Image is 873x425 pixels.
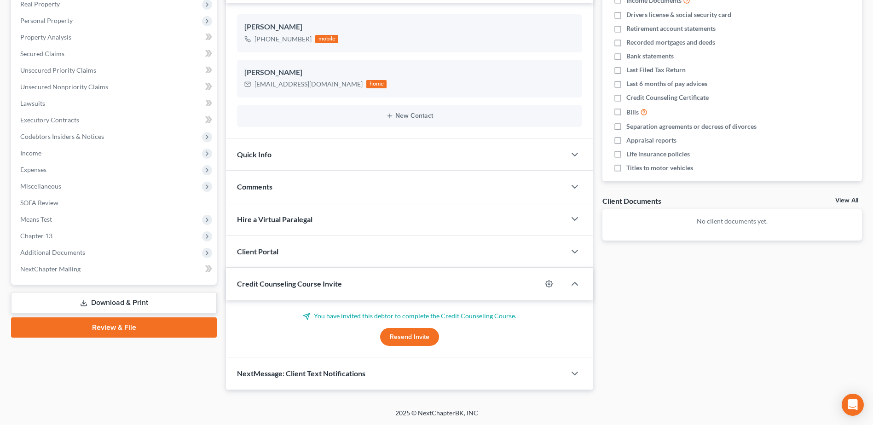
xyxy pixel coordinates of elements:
span: Property Analysis [20,33,71,41]
a: Executory Contracts [13,112,217,128]
a: Unsecured Nonpriority Claims [13,79,217,95]
a: Download & Print [11,292,217,314]
a: View All [835,197,858,204]
span: Titles to motor vehicles [626,163,693,172]
span: Last 6 months of pay advices [626,79,707,88]
a: Unsecured Priority Claims [13,62,217,79]
span: Unsecured Priority Claims [20,66,96,74]
span: Means Test [20,215,52,223]
span: Income [20,149,41,157]
span: Last Filed Tax Return [626,65,686,75]
a: SOFA Review [13,195,217,211]
span: Recorded mortgages and deeds [626,38,715,47]
a: Property Analysis [13,29,217,46]
span: NextMessage: Client Text Notifications [237,369,365,378]
span: Executory Contracts [20,116,79,124]
button: Resend Invite [380,328,439,346]
div: [PERSON_NAME] [244,22,575,33]
span: Additional Documents [20,248,85,256]
div: Client Documents [602,196,661,206]
div: 2025 © NextChapterBK, INC [174,408,699,425]
span: Life insurance policies [626,149,690,159]
span: Codebtors Insiders & Notices [20,132,104,140]
span: Bank statements [626,52,674,61]
span: Personal Property [20,17,73,24]
span: Appraisal reports [626,136,676,145]
div: [PERSON_NAME] [244,67,575,78]
span: Separation agreements or decrees of divorces [626,122,757,131]
p: No client documents yet. [610,217,855,226]
div: home [366,80,387,88]
span: Bills [626,108,639,117]
a: Lawsuits [13,95,217,112]
p: You have invited this debtor to complete the Credit Counseling Course. [237,311,582,321]
span: Comments [237,182,272,191]
span: Miscellaneous [20,182,61,190]
span: Expenses [20,166,46,173]
span: Credit Counseling Certificate [626,93,709,102]
div: [PHONE_NUMBER] [254,34,312,44]
button: New Contact [244,112,575,120]
div: mobile [315,35,338,43]
div: Open Intercom Messenger [842,394,864,416]
div: [EMAIL_ADDRESS][DOMAIN_NAME] [254,80,363,89]
span: Chapter 13 [20,232,52,240]
span: Lawsuits [20,99,45,107]
span: Client Portal [237,247,278,256]
span: Secured Claims [20,50,64,57]
a: Secured Claims [13,46,217,62]
a: Review & File [11,317,217,338]
span: Credit Counseling Course Invite [237,279,342,288]
span: Unsecured Nonpriority Claims [20,83,108,91]
span: Retirement account statements [626,24,716,33]
span: Drivers license & social security card [626,10,731,19]
span: Hire a Virtual Paralegal [237,215,312,224]
span: SOFA Review [20,199,58,207]
a: NextChapter Mailing [13,261,217,277]
span: Quick Info [237,150,272,159]
span: NextChapter Mailing [20,265,81,273]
